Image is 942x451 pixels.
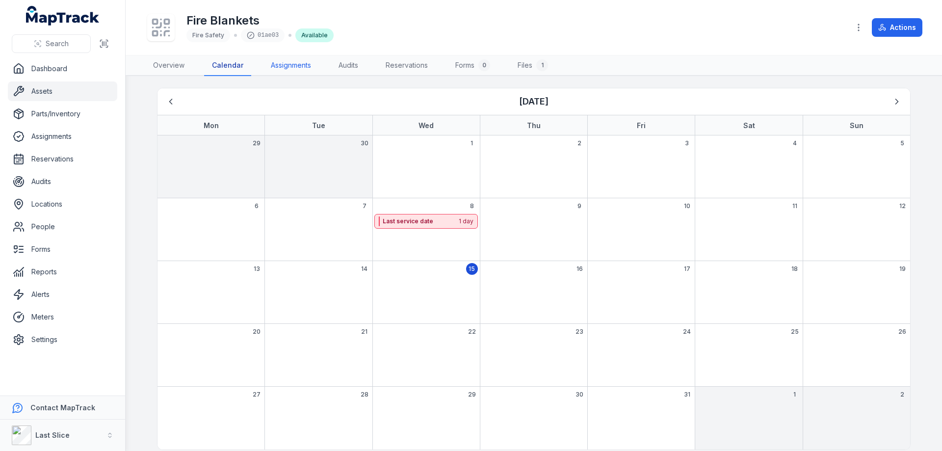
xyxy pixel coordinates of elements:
span: 20 [253,328,261,336]
span: 8 [470,202,474,210]
span: 22 [468,328,476,336]
div: October 2025 [157,88,910,450]
div: 1 [536,59,548,71]
span: 27 [253,391,261,398]
div: 0 [478,59,490,71]
a: Assignments [8,127,117,146]
a: Calendar [204,55,251,76]
strong: Tue [312,121,325,130]
span: 13 [254,265,260,273]
span: Fire Safety [192,31,224,39]
span: 23 [576,328,583,336]
span: 14 [361,265,367,273]
span: 18 [791,265,798,273]
span: 30 [576,391,583,398]
a: Assignments [263,55,319,76]
span: 1 [793,391,796,398]
span: 29 [253,139,261,147]
span: 10 [684,202,690,210]
strong: Last Slice [35,431,70,439]
span: 15 [469,265,475,273]
a: Reservations [8,149,117,169]
strong: Last service date [383,217,458,225]
a: Alerts [8,285,117,304]
button: Actions [872,18,922,37]
a: Reports [8,262,117,282]
strong: Wed [419,121,434,130]
span: Search [46,39,69,49]
div: 01ae03 [241,28,285,42]
span: 7 [363,202,366,210]
span: 3 [685,139,689,147]
span: 9 [577,202,581,210]
span: 28 [361,391,368,398]
h3: [DATE] [519,95,549,108]
span: 30 [361,139,368,147]
a: Audits [331,55,366,76]
a: Settings [8,330,117,349]
span: 25 [791,328,799,336]
button: Next [888,92,906,111]
a: Meters [8,307,117,327]
a: People [8,217,117,237]
strong: Sat [743,121,755,130]
strong: Mon [204,121,219,130]
span: 29 [468,391,476,398]
span: 16 [576,265,583,273]
h1: Fire Blankets [186,13,334,28]
a: Forms [8,239,117,259]
span: 5 [900,139,904,147]
span: 26 [898,328,906,336]
span: 24 [683,328,691,336]
strong: Fri [637,121,646,130]
span: 2 [900,391,904,398]
span: 11 [792,202,797,210]
span: 2 [577,139,581,147]
strong: Sun [850,121,863,130]
button: Previous [161,92,180,111]
a: MapTrack [26,6,100,26]
a: Files1 [510,55,556,76]
a: Locations [8,194,117,214]
a: Overview [145,55,192,76]
button: Last service date1 day [374,214,478,229]
a: Audits [8,172,117,191]
span: 31 [684,391,690,398]
strong: Contact MapTrack [30,403,95,412]
a: Reservations [378,55,436,76]
a: Parts/Inventory [8,104,117,124]
span: 6 [255,202,259,210]
span: 21 [361,328,367,336]
span: 1 [471,139,473,147]
div: Available [295,28,334,42]
span: 17 [684,265,690,273]
span: 19 [899,265,906,273]
span: 4 [793,139,797,147]
a: Forms0 [447,55,498,76]
a: Assets [8,81,117,101]
span: 12 [899,202,906,210]
a: Dashboard [8,59,117,79]
button: Search [12,34,91,53]
strong: Thu [527,121,541,130]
